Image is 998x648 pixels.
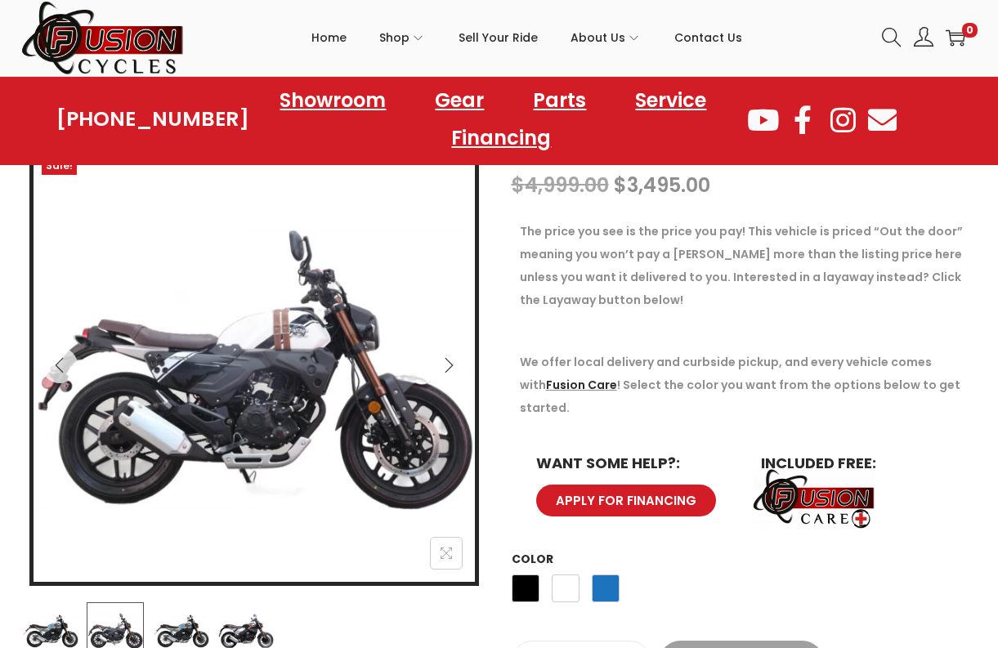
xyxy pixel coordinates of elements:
[619,82,723,119] a: Service
[520,220,969,311] p: The price you see is the price you pay! This vehicle is priced “Out the door” meaning you won’t p...
[34,149,475,590] img: Product image
[418,82,500,119] a: Gear
[536,485,716,516] a: APPLY FOR FINANCING
[674,17,742,58] span: Contact Us
[674,1,742,74] a: Contact Us
[512,172,609,199] bdi: 4,999.00
[614,172,710,199] bdi: 3,495.00
[512,551,553,567] label: Color
[571,1,642,74] a: About Us
[946,28,965,47] a: 0
[435,119,567,157] a: Financing
[249,82,745,157] nav: Menu
[571,17,625,58] span: About Us
[379,1,426,74] a: Shop
[431,347,467,383] button: Next
[379,17,409,58] span: Shop
[761,456,953,471] h6: INCLUDED FREE:
[556,494,696,507] span: APPLY FOR FINANCING
[42,347,78,383] button: Previous
[512,172,525,199] span: $
[546,377,617,393] a: Fusion Care
[459,1,538,74] a: Sell Your Ride
[311,17,347,58] span: Home
[517,82,602,119] a: Parts
[311,1,347,74] a: Home
[520,351,969,419] p: We offer local delivery and curbside pickup, and every vehicle comes with ! Select the color you ...
[263,82,402,119] a: Showroom
[185,1,870,74] nav: Primary navigation
[56,108,249,131] a: [PHONE_NUMBER]
[459,17,538,58] span: Sell Your Ride
[614,172,627,199] span: $
[536,456,728,471] h6: WANT SOME HELP?:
